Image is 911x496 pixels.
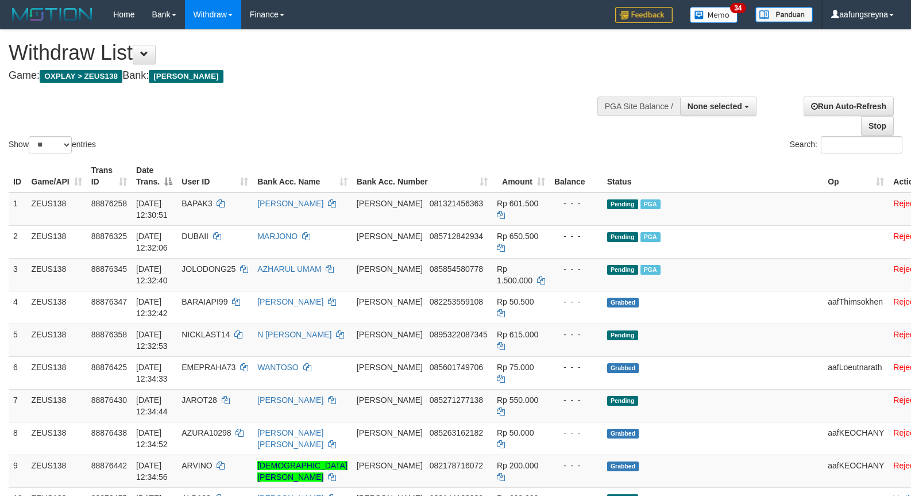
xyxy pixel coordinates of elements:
span: 88876347 [91,297,127,306]
span: Rp 550.000 [497,395,538,405]
td: 9 [9,455,27,487]
td: ZEUS138 [27,193,87,226]
div: - - - [554,329,598,340]
th: Game/API: activate to sort column ascending [27,160,87,193]
img: MOTION_logo.png [9,6,96,23]
span: Marked by aafanarl [640,199,661,209]
th: Bank Acc. Number: activate to sort column ascending [352,160,492,193]
select: Showentries [29,136,72,153]
a: Run Auto-Refresh [804,97,894,116]
a: MARJONO [257,232,298,241]
a: [PERSON_NAME] [PERSON_NAME] [257,428,323,449]
span: OXPLAY > ZEUS138 [40,70,122,83]
th: Op: activate to sort column ascending [823,160,889,193]
span: Copy 081321456363 to clipboard [430,199,483,208]
span: Marked by aafanarl [640,232,661,242]
span: Copy 085271277138 to clipboard [430,395,483,405]
input: Search: [821,136,902,153]
th: Balance [550,160,603,193]
span: [PERSON_NAME] [357,395,423,405]
span: Rp 200.000 [497,461,538,470]
span: Copy 085854580778 to clipboard [430,264,483,274]
img: Feedback.jpg [615,7,673,23]
span: Copy 082253559108 to clipboard [430,297,483,306]
span: BARAIAPI99 [182,297,227,306]
td: 7 [9,389,27,422]
span: Copy 085712842934 to clipboard [430,232,483,241]
div: - - - [554,230,598,242]
a: Stop [861,116,894,136]
td: ZEUS138 [27,356,87,389]
td: 6 [9,356,27,389]
th: Trans ID: activate to sort column ascending [87,160,132,193]
span: [DATE] 12:30:51 [136,199,168,220]
td: aafLoeutnarath [823,356,889,389]
div: - - - [554,394,598,406]
span: 88876430 [91,395,127,405]
span: 88876325 [91,232,127,241]
span: [DATE] 12:34:52 [136,428,168,449]
span: 34 [730,3,746,13]
span: [DATE] 12:32:40 [136,264,168,285]
span: [PERSON_NAME] [357,264,423,274]
span: [DATE] 12:32:42 [136,297,168,318]
a: [DEMOGRAPHIC_DATA][PERSON_NAME] [257,461,348,482]
span: Rp 650.500 [497,232,538,241]
th: Date Trans.: activate to sort column descending [132,160,177,193]
span: [DATE] 12:34:44 [136,395,168,416]
td: ZEUS138 [27,455,87,487]
img: panduan.png [755,7,813,22]
a: [PERSON_NAME] [257,297,323,306]
span: [PERSON_NAME] [357,297,423,306]
span: Pending [607,330,638,340]
div: - - - [554,460,598,471]
span: [PERSON_NAME] [149,70,223,83]
span: BAPAK3 [182,199,212,208]
span: Grabbed [607,462,639,471]
div: PGA Site Balance / [597,97,680,116]
a: N [PERSON_NAME] [257,330,331,339]
td: ZEUS138 [27,291,87,324]
img: Button%20Memo.svg [690,7,738,23]
span: Copy 085263162182 to clipboard [430,428,483,437]
span: Pending [607,265,638,275]
span: 88876258 [91,199,127,208]
span: 88876442 [91,461,127,470]
span: Marked by aafanarl [640,265,661,275]
span: 88876345 [91,264,127,274]
a: [PERSON_NAME] [257,395,323,405]
a: WANTOSO [257,363,299,372]
span: JOLODONG25 [182,264,236,274]
span: JAROT28 [182,395,217,405]
span: [PERSON_NAME] [357,199,423,208]
th: User ID: activate to sort column ascending [177,160,253,193]
td: aafThimsokhen [823,291,889,324]
span: EMEPRAHA73 [182,363,236,372]
td: 4 [9,291,27,324]
a: [PERSON_NAME] [257,199,323,208]
span: [DATE] 12:32:53 [136,330,168,351]
div: - - - [554,427,598,439]
td: ZEUS138 [27,389,87,422]
span: Rp 601.500 [497,199,538,208]
td: 5 [9,324,27,356]
td: ZEUS138 [27,258,87,291]
span: Pending [607,232,638,242]
span: Pending [607,396,638,406]
span: Copy 082178716072 to clipboard [430,461,483,470]
th: Amount: activate to sort column ascending [492,160,550,193]
label: Show entries [9,136,96,153]
h4: Game: Bank: [9,70,596,82]
td: 1 [9,193,27,226]
span: ARVINO [182,461,212,470]
div: - - - [554,198,598,209]
td: 3 [9,258,27,291]
span: [PERSON_NAME] [357,363,423,372]
span: Grabbed [607,429,639,439]
span: [PERSON_NAME] [357,330,423,339]
span: Grabbed [607,363,639,373]
span: [DATE] 12:34:56 [136,461,168,482]
div: - - - [554,362,598,373]
td: aafKEOCHANY [823,455,889,487]
td: 8 [9,422,27,455]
